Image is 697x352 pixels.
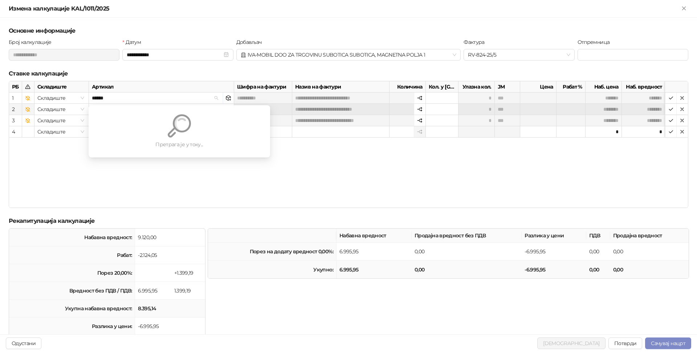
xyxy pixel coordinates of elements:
[9,318,135,335] td: Разлика у цени:
[135,282,171,300] td: 6.995,95
[522,229,586,243] th: Разлика у цени
[608,337,643,349] button: Потврди
[208,261,337,278] td: Укупно:
[9,49,119,61] input: Број калкулације
[103,140,256,148] div: Претрага је у току...
[9,81,22,93] div: РБ
[208,243,337,261] td: Порез на додату вредност 0,00%:
[234,81,292,93] div: Шифра на фактури
[9,38,56,46] label: Број калкулације
[390,81,426,93] div: Количина
[37,115,86,126] span: Складиште
[610,229,689,243] th: Продајна вредност
[680,4,688,13] button: Close
[586,261,610,278] td: 0,00
[9,26,688,35] h5: Основне информације
[9,69,688,78] h5: Ставке калкулације
[586,81,622,93] div: Наб. цена
[522,261,586,278] td: -6.995,95
[9,282,135,300] td: Вредност без ПДВ / ПДВ:
[9,229,135,246] td: Набавна вредност:
[12,105,19,113] div: 2
[241,49,457,60] span: IVA-MOBIL DOO ZA TRGOVINU SUBOTICA SUBOTICA, MAGNETNA POLJA 1
[37,126,86,137] span: Складиште
[495,81,520,93] div: ЈМ
[236,38,266,46] label: Добављач
[89,81,234,93] div: Артикал
[34,81,89,93] div: Складиште
[622,81,665,93] div: Наб. вредност
[135,246,171,264] td: -2.124,05
[12,94,19,102] div: 1
[37,104,86,115] span: Складиште
[610,243,689,261] td: 0,00
[586,229,610,243] th: ПДВ
[458,81,495,93] div: Улазна кол.
[12,128,19,136] div: 4
[645,337,691,349] button: Сачувај нацрт
[578,38,614,46] label: Отпремница
[9,217,688,225] h5: Рекапитулација калкулације
[337,261,412,278] td: 6.995,95
[37,93,86,103] span: Складиште
[171,282,205,300] td: 1.399,19
[6,337,41,349] button: Одустани
[426,81,458,93] div: Кол. у [GEOGRAPHIC_DATA].
[412,243,522,261] td: 0,00
[520,81,557,93] div: Цена
[557,81,586,93] div: Рабат %
[9,4,680,13] div: Измена калкулације KAL/1011/2025
[9,246,135,264] td: Рабат:
[9,264,135,282] td: Порез 20,00%:
[586,243,610,261] td: 0,00
[135,300,171,318] td: 8.395,14
[135,229,171,246] td: 9.120,00
[412,261,522,278] td: 0,00
[468,49,570,60] span: RV-824-25/5
[337,243,412,261] td: 6.995,95
[464,38,489,46] label: Фактура
[122,38,145,46] label: Датум
[337,229,412,243] th: Набавна вредност
[610,261,689,278] td: 0,00
[292,81,390,93] div: Назив на фактури
[171,264,205,282] td: +1.399,19
[127,51,221,59] input: Датум
[578,49,688,61] input: Отпремница
[135,318,171,335] td: -6.995,95
[412,229,522,243] th: Продајна вредност без ПДВ
[537,337,605,349] button: [DEMOGRAPHIC_DATA]
[522,243,586,261] td: -6.995,95
[9,300,135,318] td: Укупна набавна вредност:
[12,116,19,124] div: 3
